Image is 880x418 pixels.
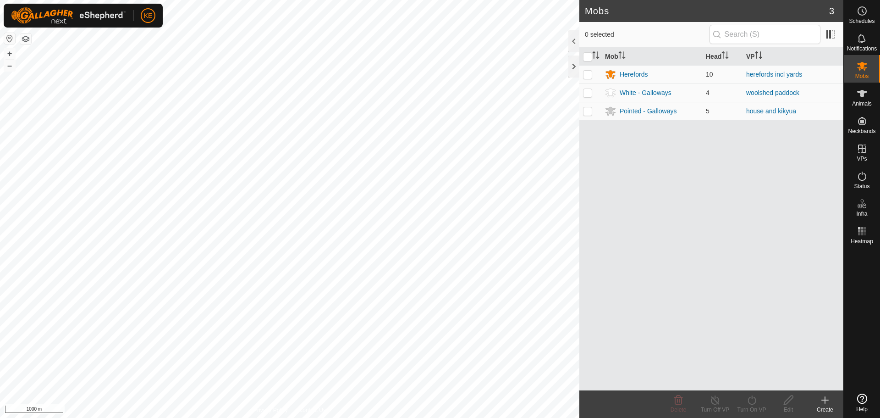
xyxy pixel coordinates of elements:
span: KE [144,11,153,21]
span: 0 selected [585,30,709,39]
span: Help [856,407,868,412]
div: Turn Off VP [697,406,733,414]
div: Turn On VP [733,406,770,414]
a: Help [844,390,880,416]
a: herefords incl yards [746,71,802,78]
span: Notifications [847,46,877,51]
p-sorticon: Activate to sort [618,53,626,60]
a: house and kikyua [746,107,796,115]
button: + [4,48,15,59]
span: Heatmap [851,239,873,244]
p-sorticon: Activate to sort [755,53,762,60]
span: Mobs [855,73,869,79]
span: 4 [706,89,709,96]
a: Privacy Policy [253,406,288,414]
span: Infra [856,211,867,217]
button: Map Layers [20,33,31,45]
button: – [4,60,15,71]
span: Delete [671,407,687,413]
a: Contact Us [299,406,326,414]
div: Pointed - Galloways [620,106,677,116]
input: Search (S) [709,25,820,44]
span: Status [854,184,869,189]
span: Neckbands [848,128,875,134]
div: White - Galloways [620,88,671,98]
span: Schedules [849,18,874,24]
h2: Mobs [585,6,829,17]
th: Mob [601,48,702,66]
span: 10 [706,71,713,78]
span: 3 [829,4,834,18]
button: Reset Map [4,33,15,44]
div: Create [807,406,843,414]
span: 5 [706,107,709,115]
a: woolshed paddock [746,89,799,96]
span: Animals [852,101,872,106]
div: Edit [770,406,807,414]
p-sorticon: Activate to sort [592,53,599,60]
img: Gallagher Logo [11,7,126,24]
th: Head [702,48,742,66]
th: VP [742,48,843,66]
div: Herefords [620,70,648,79]
p-sorticon: Activate to sort [721,53,729,60]
span: VPs [857,156,867,162]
